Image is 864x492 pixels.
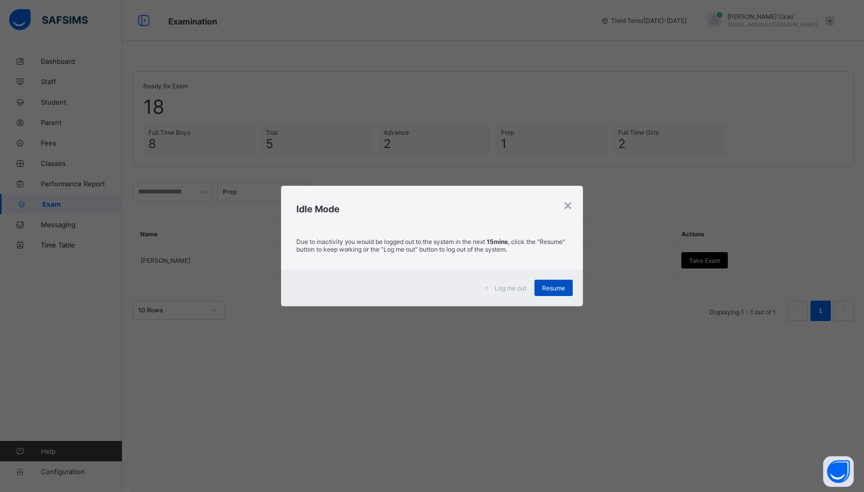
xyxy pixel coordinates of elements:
[487,238,509,245] strong: 15mins
[296,238,568,253] p: Due to inactivity you would be logged out to the system in the next , click the "Resume" button t...
[296,204,568,214] h2: Idle Mode
[495,284,526,292] span: Log me out
[542,284,565,292] span: Resume
[563,196,573,213] div: ×
[823,456,854,487] button: Open asap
